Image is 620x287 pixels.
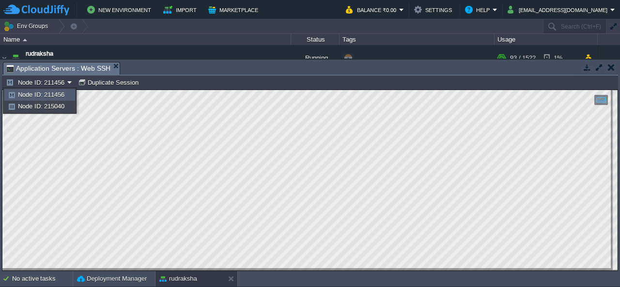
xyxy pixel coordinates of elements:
div: Status [292,34,339,45]
button: rudraksha [159,274,197,284]
span: Node ID: 211456 [18,91,64,98]
span: Application Servers : Web SSH [6,62,110,75]
button: Marketplace [208,4,261,15]
img: CloudJiffy [3,4,69,16]
a: Node ID: 211456 [5,90,75,100]
button: Deployment Manager [77,274,147,284]
img: AMDAwAAAACH5BAEAAAAALAAAAAABAAEAAAICRAEAOw== [9,45,22,71]
img: AMDAwAAAACH5BAEAAAAALAAAAAABAAEAAAICRAEAOw== [23,39,27,41]
div: Usage [495,34,597,45]
span: Node ID: 215040 [18,103,64,110]
a: Node ID: 215040 [5,101,75,112]
div: Tags [340,34,494,45]
button: [EMAIL_ADDRESS][DOMAIN_NAME] [508,4,610,15]
div: 1% [544,45,575,71]
div: 93 / 1522 [510,45,536,71]
div: Running [291,45,340,71]
button: Duplicate Session [78,78,141,87]
button: Balance ₹0.00 [346,4,399,15]
button: Node ID: 211456 [6,78,67,87]
div: No active tasks [12,271,73,287]
div: Name [1,34,291,45]
button: Import [163,4,200,15]
button: Env Groups [3,19,51,33]
button: Help [465,4,493,15]
a: rudraksha [26,49,53,59]
img: AMDAwAAAACH5BAEAAAAALAAAAAABAAEAAAICRAEAOw== [0,45,8,71]
button: New Environment [87,4,154,15]
button: Settings [414,4,455,15]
